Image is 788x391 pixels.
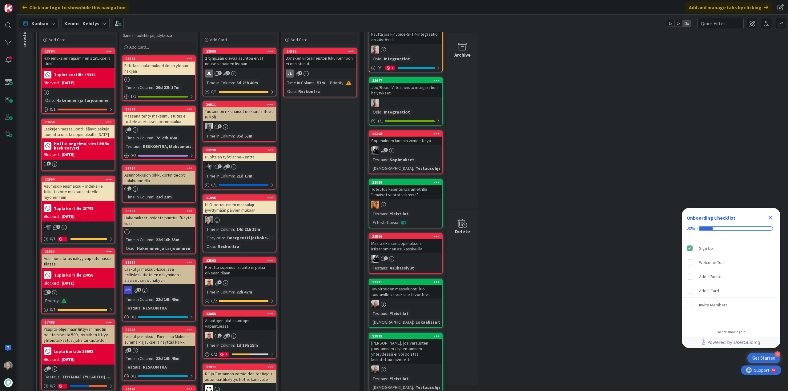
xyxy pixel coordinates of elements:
[369,333,442,364] div: 23875[PERSON_NAME], jos varausten poistamisen / lyhentämisen yhteydessä ei voi poistaa laskutettu...
[682,208,780,348] div: Checklist Container
[296,88,297,95] span: :
[205,173,234,179] div: Time in Column
[384,256,388,260] span: 1
[371,165,413,172] div: [DEMOGRAPHIC_DATA]
[140,305,141,311] span: :
[286,79,315,86] div: Time in Column
[203,163,276,171] div: LM
[369,239,442,253] div: Määräaikaisen sopimuksen irtisanominen asukassivuilla
[205,289,234,295] div: Time in Column
[124,134,153,141] div: Time in Column
[377,65,383,71] span: 0 / 1
[687,226,775,231] div: Checklist progress: 20%
[42,320,115,325] div: 17406
[315,79,316,86] span: :
[125,57,195,61] div: 23443
[685,337,777,348] a: Powered by UserGuiding
[205,243,215,250] div: Osio
[42,320,115,344] div: 17406Ylläpito-ohjelmaan liittyvän muotin poistamisesta 500, jos siihen liittyy yhteistarkastus, j...
[381,55,382,62] span: :
[682,337,780,348] div: Footer
[384,148,388,152] span: 1
[42,235,115,243] div: 0/11
[124,84,153,91] div: Time in Column
[699,245,713,252] div: Sign Up
[369,279,442,285] div: 23311
[369,255,442,263] div: KM
[42,119,115,125] div: 23654
[206,102,276,107] div: 20011
[42,254,115,268] div: Asunnon status näkyy vapautumassa-tilassa
[154,194,173,200] div: 23d 22m
[31,20,48,27] span: Kanban
[58,237,67,241] div: 1
[42,249,115,254] div: 23054
[154,236,181,243] div: 22d 16h 53m
[137,288,141,292] span: 4
[371,365,379,373] img: JH
[203,102,276,121] div: 20011Tuotannon rikkinäiset maksutilanteet (8 kpl)
[203,279,276,287] div: MK
[123,372,195,380] div: 0/1
[284,54,356,68] div: Dansken viiteaineiston luku Kennoon ei onnistunut
[372,234,442,239] div: 23579
[44,80,60,86] div: Blocked:
[203,216,276,224] div: VP
[371,156,387,163] div: Testaus
[371,99,379,107] img: HJ
[286,88,296,95] div: Osio
[47,162,51,166] span: 3
[454,51,471,58] div: Archive
[42,306,115,313] div: 0/1
[45,177,115,182] div: 22954
[131,152,136,159] span: 0 / 2
[123,208,195,227] div: 23322Hakemukset -osiosta puuttuu "Näytä lisää"
[215,243,216,250] span: :
[316,79,327,86] div: 53m
[44,297,59,304] div: Priority
[225,234,272,241] div: Emergentti jatkoke...
[42,125,115,138] div: Laskujen massaluonti: jäänyt laskuja luomatta osalta sopimuksilta [DATE]
[371,201,379,209] img: TL
[124,296,153,303] div: Time in Column
[123,265,195,284] div: Laskut ja maksut -Excelissä erillislaskutietojen näkyminen + sisäiset siirrot näkyviin
[385,66,395,70] div: 1
[127,186,131,190] span: 2
[54,97,55,104] span: :
[372,180,442,185] div: 22920
[205,332,213,340] img: MK
[153,236,154,243] span: :
[45,249,115,254] div: 23054
[234,173,235,179] span: :
[123,208,195,214] div: 23322
[127,127,131,131] span: 2
[699,259,725,266] div: Welcome Tour
[235,79,259,86] div: 5d 23h 40m
[141,305,168,311] div: RESKONTRA
[154,84,181,91] div: 20d 22h 37m
[224,234,225,241] span: :
[235,289,254,295] div: 22h 42m
[125,209,195,213] div: 23322
[234,133,235,139] span: :
[369,300,442,308] div: JH
[687,214,735,221] div: Onboarding Checklist
[203,364,276,370] div: 22972
[123,152,195,159] div: 0/2
[387,265,388,271] span: :
[382,55,412,62] div: Integraatiot
[42,177,115,201] div: 22954Asumisoikeusmaksu – indeksille tullut tavoite maksutilanteelle myöhemmin
[684,241,778,255] div: Sign Up is complete.
[203,49,276,68] div: 238962 tyhjillään olevaa asuntoa eivät nouse vapaiden listaan
[203,364,276,383] div: 22972RC ja Tuotannon versioiden testiajo + automaattihälytys hotfix-kanavalle
[369,131,442,145] div: 23398Sopimuksen luonnin viimeistelyä
[47,290,51,294] span: 2
[123,112,195,126] div: Massana tehty maksumuistutus ei tottele asetuksen perintäkulua
[124,236,153,243] div: Time in Column
[203,263,276,277] div: Peruttu sopimus: asunto ei palaa oikeaan tilaan
[369,83,442,97] div: Joo/Ropo: Viiteaineisto integraation hälytykset
[206,196,276,200] div: 21896
[666,20,674,26] span: 1x
[124,143,140,150] div: Testaus
[284,70,356,78] div: JL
